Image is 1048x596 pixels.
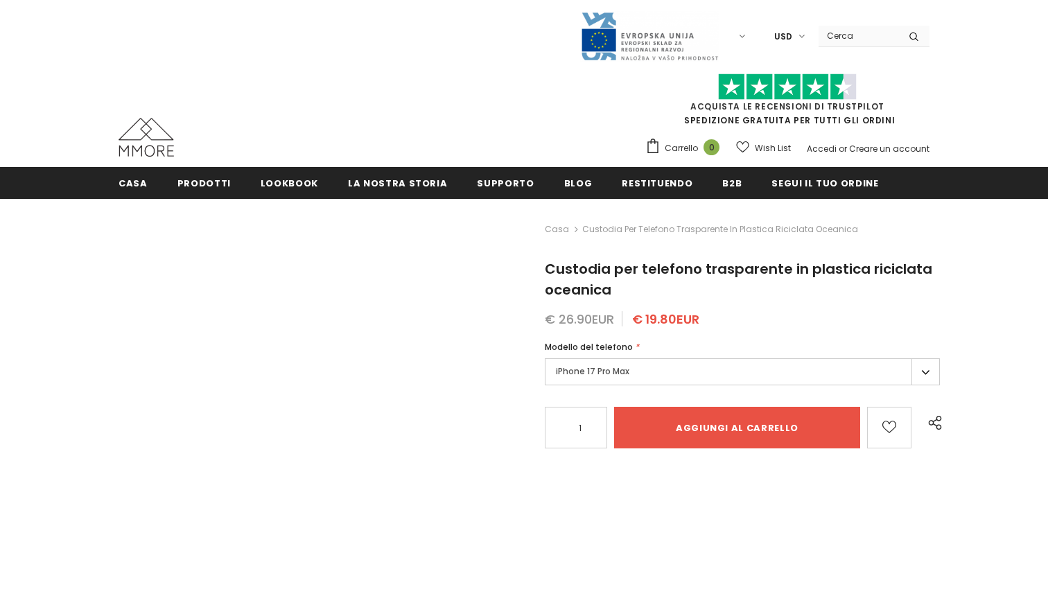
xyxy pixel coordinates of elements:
[261,167,318,198] a: Lookbook
[718,73,857,100] img: Fidati di Pilot Stars
[771,167,878,198] a: Segui il tuo ordine
[704,139,719,155] span: 0
[545,310,614,328] span: € 26.90EUR
[807,143,837,155] a: Accedi
[348,177,447,190] span: La nostra storia
[477,177,534,190] span: supporto
[582,221,858,238] span: Custodia per telefono trasparente in plastica riciclata oceanica
[348,167,447,198] a: La nostra storia
[545,358,940,385] label: iPhone 17 Pro Max
[119,167,148,198] a: Casa
[545,221,569,238] a: Casa
[665,141,698,155] span: Carrello
[119,177,148,190] span: Casa
[261,177,318,190] span: Lookbook
[632,310,699,328] span: € 19.80EUR
[722,177,742,190] span: B2B
[690,100,884,112] a: Acquista le recensioni di TrustPilot
[580,11,719,62] img: Javni Razpis
[614,407,860,448] input: Aggiungi al carrello
[839,143,847,155] span: or
[177,167,231,198] a: Prodotti
[622,177,692,190] span: Restituendo
[580,30,719,42] a: Javni Razpis
[771,177,878,190] span: Segui il tuo ordine
[177,177,231,190] span: Prodotti
[564,167,593,198] a: Blog
[819,26,898,46] input: Search Site
[119,118,174,157] img: Casi MMORE
[545,341,633,353] span: Modello del telefono
[622,167,692,198] a: Restituendo
[722,167,742,198] a: B2B
[736,136,791,160] a: Wish List
[755,141,791,155] span: Wish List
[849,143,929,155] a: Creare un account
[564,177,593,190] span: Blog
[477,167,534,198] a: supporto
[545,259,932,299] span: Custodia per telefono trasparente in plastica riciclata oceanica
[645,80,929,126] span: SPEDIZIONE GRATUITA PER TUTTI GLI ORDINI
[645,138,726,159] a: Carrello 0
[774,30,792,44] span: USD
